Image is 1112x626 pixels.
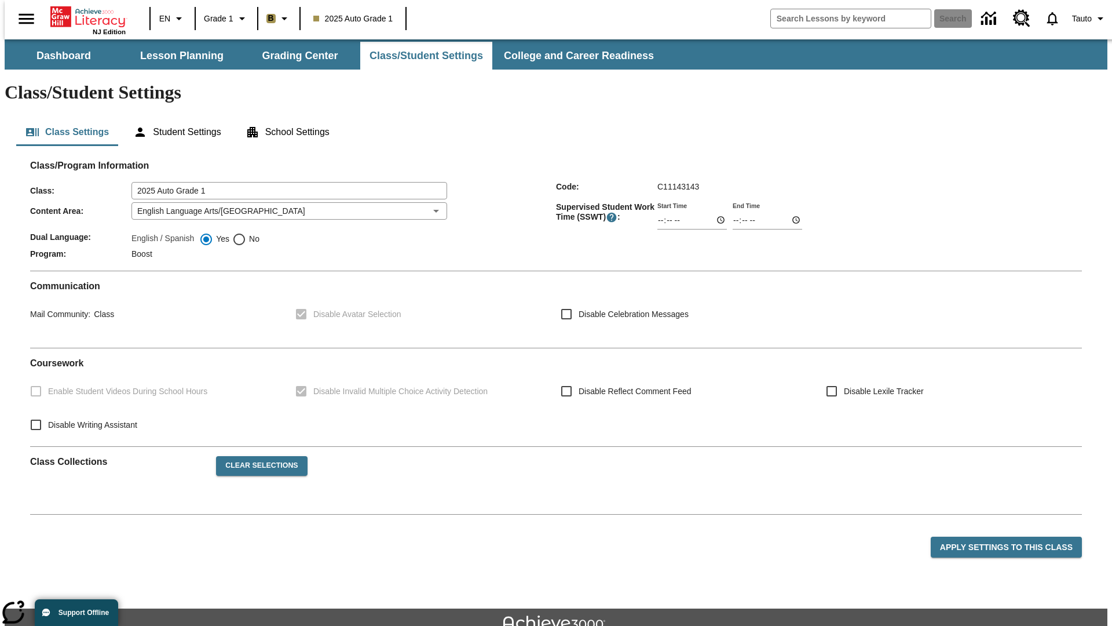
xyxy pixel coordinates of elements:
span: 2025 Auto Grade 1 [313,13,393,25]
button: Supervised Student Work Time is the timeframe when students can take LevelSet and when lessons ar... [606,212,617,223]
button: Open side menu [9,2,43,36]
span: Support Offline [58,609,109,617]
div: English Language Arts/[GEOGRAPHIC_DATA] [131,202,447,220]
span: Class [90,310,114,319]
h1: Class/Student Settings [5,82,1107,103]
h2: Communication [30,281,1082,292]
button: Apply Settings to this Class [931,537,1082,558]
input: Class [131,182,447,199]
span: Mail Community : [30,310,90,319]
button: Language: EN, Select a language [154,8,191,29]
button: Clear Selections [216,456,307,476]
button: Profile/Settings [1067,8,1112,29]
h2: Course work [30,358,1082,369]
span: Disable Writing Assistant [48,419,137,431]
button: Student Settings [124,118,230,146]
a: Home [50,5,126,28]
span: Disable Invalid Multiple Choice Activity Detection [313,385,488,398]
label: End Time [733,201,760,210]
h2: Class/Program Information [30,160,1082,171]
span: Disable Lexile Tracker [844,385,924,398]
button: College and Career Readiness [495,42,663,70]
span: Dual Language : [30,232,131,242]
button: School Settings [236,118,339,146]
span: No [246,233,259,245]
button: Lesson Planning [124,42,240,70]
button: Grade: Grade 1, Select a grade [199,8,254,29]
label: Start Time [657,201,687,210]
span: Grade 1 [204,13,233,25]
button: Support Offline [35,599,118,626]
a: Data Center [974,3,1006,35]
span: Disable Celebration Messages [579,308,689,321]
label: English / Spanish [131,232,194,246]
h2: Class Collections [30,456,207,467]
button: Class/Student Settings [360,42,492,70]
a: Notifications [1037,3,1067,34]
div: SubNavbar [5,39,1107,70]
span: Supervised Student Work Time (SSWT) : [556,202,657,223]
button: Grading Center [242,42,358,70]
span: Program : [30,249,131,259]
span: Enable Student Videos During School Hours [48,385,207,398]
div: Class/Student Settings [16,118,1096,146]
span: Boost [131,249,152,259]
a: Resource Center, Will open in new tab [1006,3,1037,34]
input: search field [771,9,931,28]
span: Disable Avatar Selection [313,308,401,321]
div: Class/Program Information [30,172,1082,261]
div: Coursework [30,358,1082,437]
div: Class Collections [30,447,1082,505]
span: Yes [213,233,229,245]
button: Boost Class color is light brown. Change class color [262,8,296,29]
button: Class Settings [16,118,118,146]
div: Communication [30,281,1082,339]
span: Content Area : [30,206,131,216]
span: C11143143 [657,182,699,191]
span: Disable Reflect Comment Feed [579,385,692,398]
div: Home [50,4,126,35]
div: SubNavbar [5,42,664,70]
button: Dashboard [6,42,122,70]
span: Class : [30,186,131,195]
span: B [268,11,274,26]
span: NJ Edition [93,28,126,35]
span: EN [159,13,170,25]
span: Tauto [1072,13,1092,25]
span: Code : [556,182,657,191]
